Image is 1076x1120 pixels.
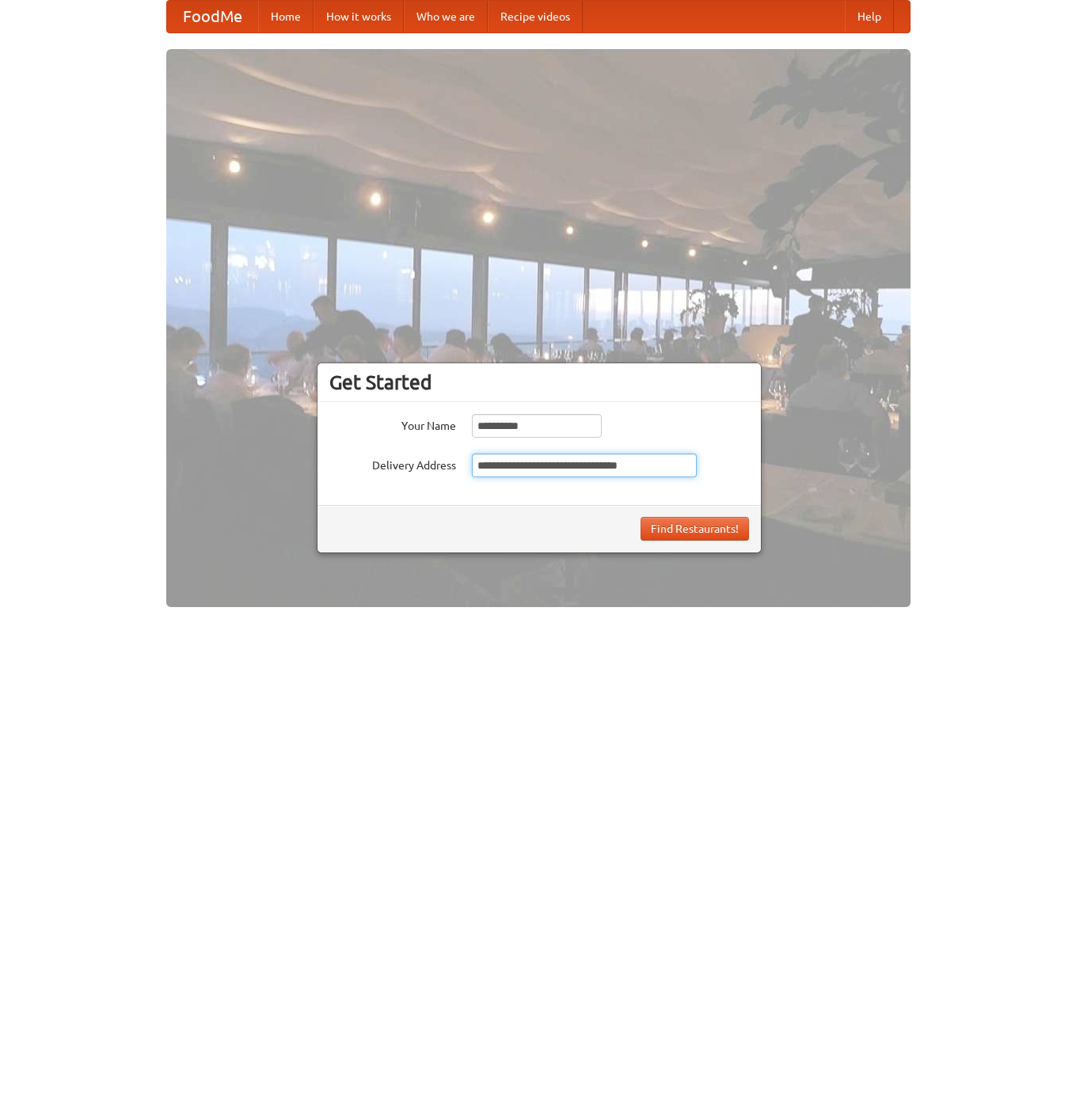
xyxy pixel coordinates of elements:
a: FoodMe [167,1,258,32]
a: Who we are [404,1,488,32]
button: Find Restaurants! [641,517,749,541]
a: How it works [314,1,404,32]
label: Your Name [329,414,456,434]
a: Recipe videos [488,1,583,32]
h3: Get Started [329,370,749,394]
a: Help [845,1,894,32]
a: Home [258,1,314,32]
label: Delivery Address [329,454,456,473]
